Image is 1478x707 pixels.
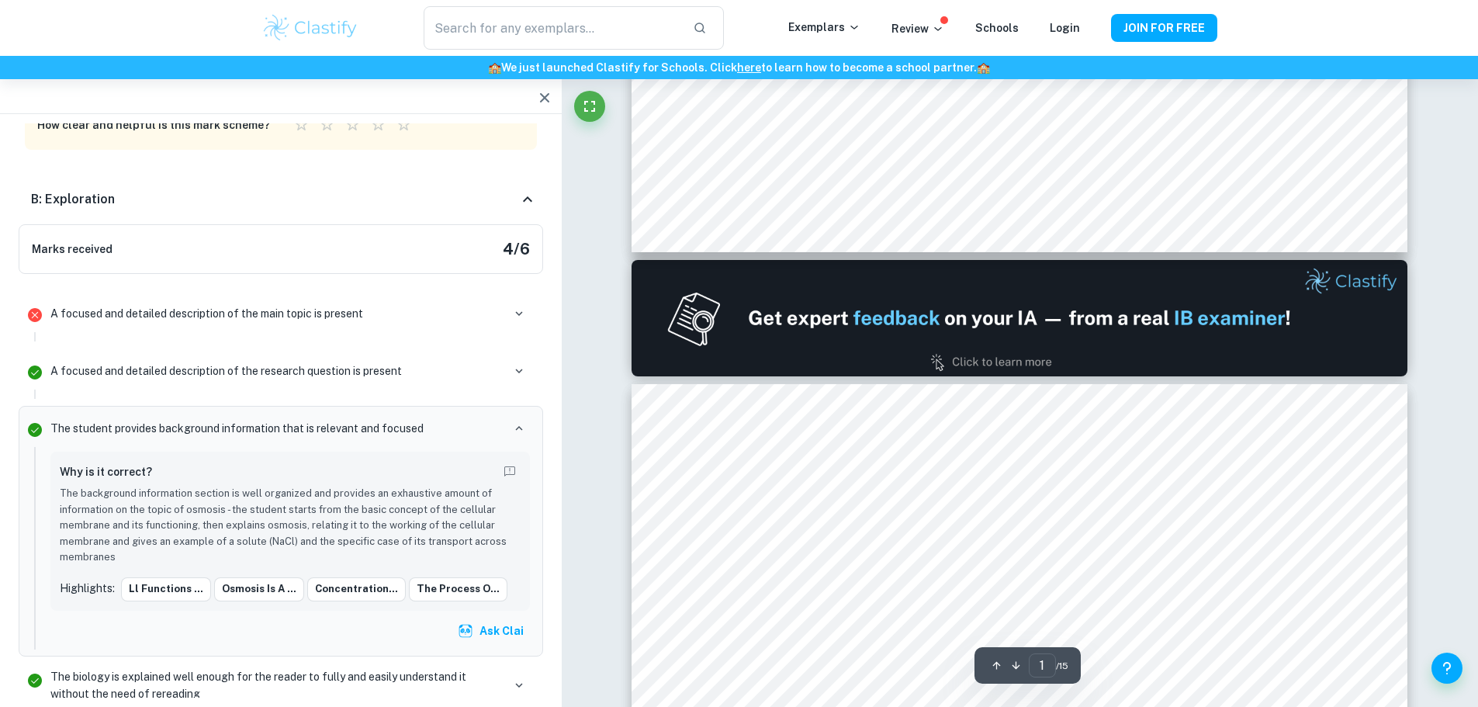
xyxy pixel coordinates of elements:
[50,305,363,322] p: A focused and detailed description of the main topic is present
[26,363,44,382] svg: Correct
[737,61,761,74] a: here
[50,362,402,379] p: A focused and detailed description of the research question is present
[499,461,521,483] button: Report mistake/confusion
[60,580,115,597] p: Highlights:
[19,175,543,224] div: B: Exploration
[3,59,1475,76] h6: We just launched Clastify for Schools. Click to learn how to become a school partner.
[977,61,990,74] span: 🏫
[1056,659,1068,673] span: / 15
[26,671,44,690] svg: Correct
[891,20,944,37] p: Review
[1050,22,1080,34] a: Login
[60,463,152,480] h6: Why is it correct?
[307,577,406,601] button: concentration...
[50,668,502,702] p: The biology is explained well enough for the reader to fully and easily understand it without the...
[574,91,605,122] button: Fullscreen
[632,260,1407,376] img: Ad
[503,237,530,261] h5: 4 / 6
[37,116,270,133] h6: How clear and helpful is this mark scheme?
[31,190,115,209] h6: B: Exploration
[1431,653,1462,684] button: Help and Feedback
[488,61,501,74] span: 🏫
[121,577,211,601] button: ll functions ...
[60,486,521,565] p: The background information section is well organized and provides an exhaustive amount of informa...
[458,623,473,639] img: clai.svg
[424,6,680,50] input: Search for any exemplars...
[50,420,424,437] p: The student provides background information that is relevant and focused
[788,19,860,36] p: Exemplars
[26,306,44,324] svg: Incorrect
[1111,14,1217,42] button: JOIN FOR FREE
[455,617,530,645] button: Ask Clai
[32,241,112,258] h6: Marks received
[261,12,360,43] img: Clastify logo
[975,22,1019,34] a: Schools
[409,577,507,601] button: The process o...
[214,577,304,601] button: Osmosis is a ...
[26,421,44,439] svg: Correct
